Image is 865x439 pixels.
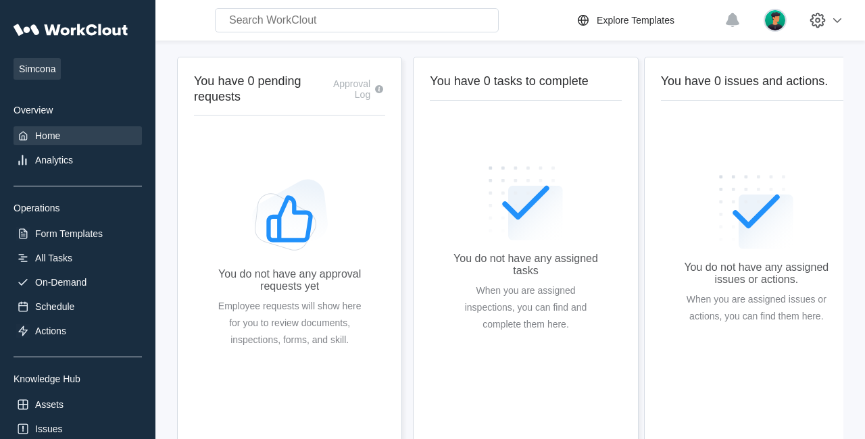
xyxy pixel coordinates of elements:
[597,15,674,26] div: Explore Templates
[215,8,499,32] input: Search WorkClout
[14,151,142,170] a: Analytics
[14,203,142,213] div: Operations
[430,74,621,89] h2: You have 0 tasks to complete
[14,321,142,340] a: Actions
[14,249,142,267] a: All Tasks
[216,298,364,348] div: Employee requests will show here for you to review documents, inspections, forms, and skill.
[35,130,60,141] div: Home
[194,74,324,104] h2: You have 0 pending requests
[451,282,599,333] div: When you are assigned inspections, you can find and complete them here.
[14,297,142,316] a: Schedule
[14,395,142,414] a: Assets
[14,224,142,243] a: Form Templates
[35,399,64,410] div: Assets
[14,373,142,384] div: Knowledge Hub
[683,261,831,286] div: You do not have any assigned issues or actions.
[661,74,852,89] h2: You have 0 issues and actions.
[14,58,61,80] span: Simcona
[14,105,142,115] div: Overview
[451,253,599,277] div: You do not have any assigned tasks
[764,9,787,32] img: user.png
[35,277,86,288] div: On-Demand
[14,419,142,438] a: Issues
[683,291,831,325] div: When you are assigned issues or actions, you can find them here.
[575,12,718,28] a: Explore Templates
[35,326,66,336] div: Actions
[35,228,103,239] div: Form Templates
[324,78,370,100] div: Approval Log
[35,253,72,263] div: All Tasks
[216,268,364,292] div: You do not have any approval requests yet
[14,273,142,292] a: On-Demand
[35,301,74,312] div: Schedule
[35,155,73,165] div: Analytics
[14,126,142,145] a: Home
